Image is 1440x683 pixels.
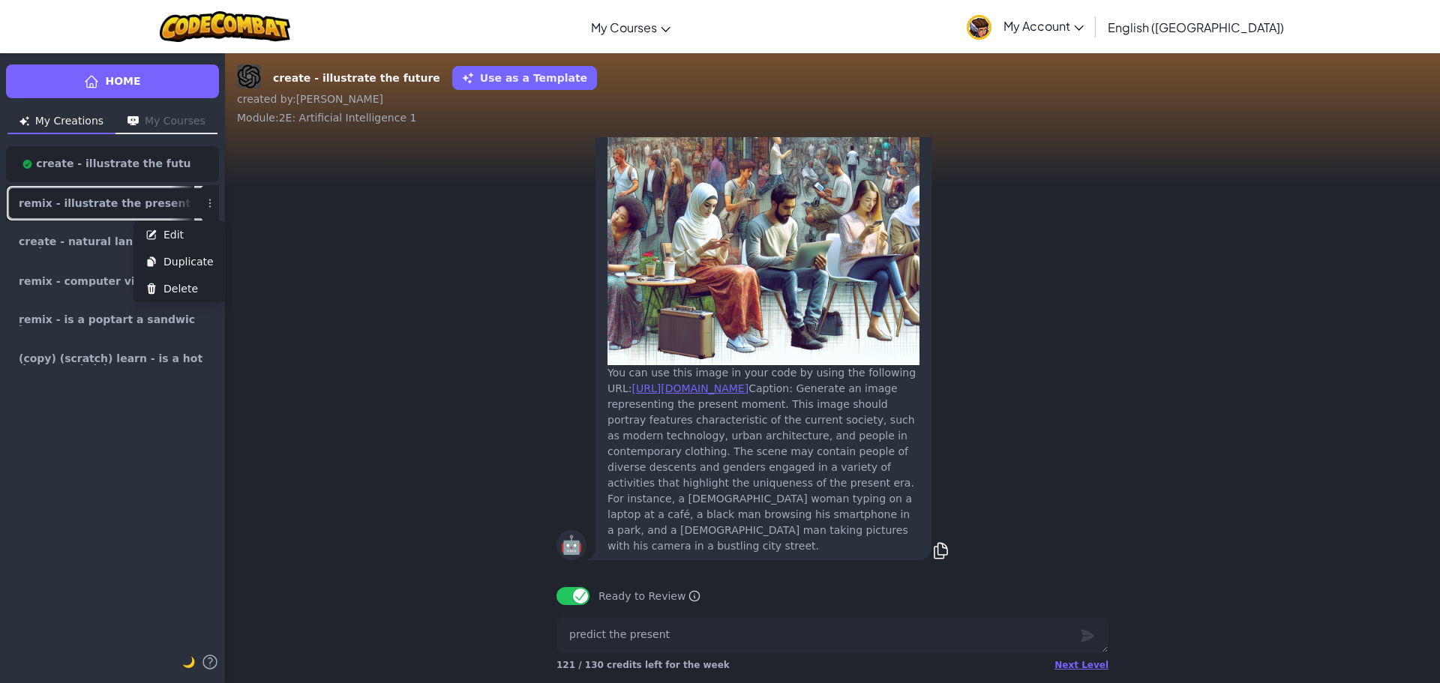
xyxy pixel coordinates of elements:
[237,110,1428,125] div: Module : 2E: Artificial Intelligence 1
[133,275,226,302] button: Delete
[182,653,195,671] button: 🌙
[591,19,657,35] span: My Courses
[452,66,597,90] button: Use as a Template
[959,3,1091,50] a: My Account
[19,353,206,365] span: (copy) (scratch) learn - is a hot dog a sandwich?
[182,656,195,668] span: 🌙
[201,185,219,221] button: EditDuplicateDelete
[237,93,383,105] span: created by : [PERSON_NAME]
[1003,18,1084,34] span: My Account
[556,530,586,560] div: 🤖
[19,236,206,248] span: create - natural language processing
[19,198,190,208] span: remix - illustrate the present
[19,158,194,170] span: create - illustrate the future
[6,224,219,260] a: create - natural language processing
[632,382,749,394] a: [URL][DOMAIN_NAME]
[6,263,219,299] a: remix - computer vision
[133,248,226,275] button: Duplicate
[163,227,184,242] span: Edit
[1100,7,1291,47] a: English ([GEOGRAPHIC_DATA])
[160,11,291,42] img: CodeCombat logo
[598,589,700,604] span: Ready to Review
[556,660,730,670] span: 121 / 130 credits left for the week
[6,146,219,182] a: create - illustrate the future
[127,116,139,126] img: Icon
[6,185,219,221] a: remix - illustrate the present
[967,15,991,40] img: avatar
[6,302,219,338] a: remix - is a poptart a sandwich?
[19,314,206,326] span: remix - is a poptart a sandwich?
[1108,19,1284,35] span: English ([GEOGRAPHIC_DATA])
[163,281,198,296] span: Delete
[115,110,217,134] button: My Courses
[163,254,214,269] span: Duplicate
[19,116,29,126] img: Icon
[6,341,219,377] a: (copy) (scratch) learn - is a hot dog a sandwich?
[237,64,261,88] img: DALL-E 3
[607,53,919,365] img: generated
[273,70,440,86] strong: create - illustrate the future
[105,73,140,89] span: Home
[607,365,919,554] div: You can use this image in your code by using the following URL: Caption: Generate an image repres...
[7,110,115,134] button: My Creations
[1054,659,1108,671] div: Next Level
[133,221,226,248] button: Edit
[19,276,159,286] span: remix - computer vision
[583,7,678,47] a: My Courses
[6,64,219,98] a: Home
